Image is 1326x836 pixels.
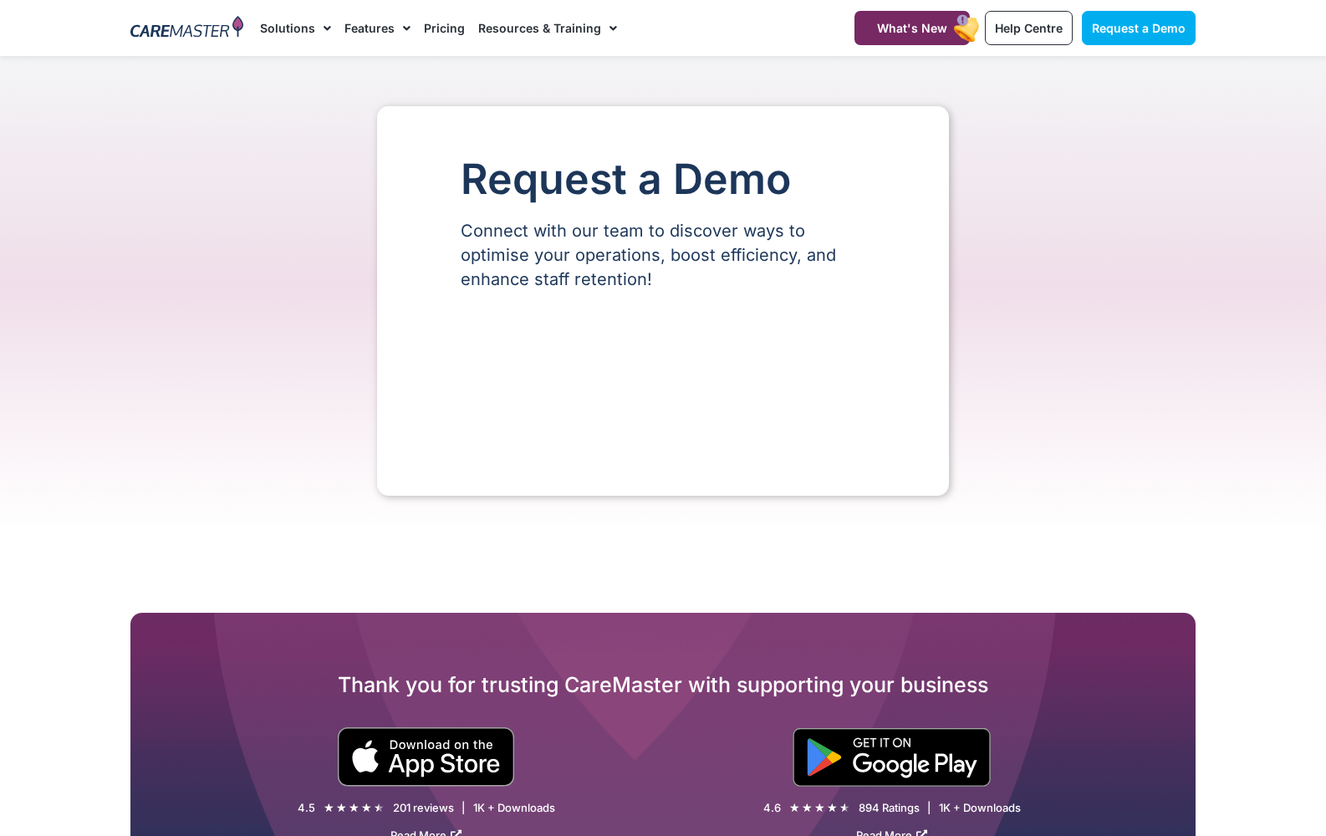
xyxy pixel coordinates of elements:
[854,11,970,45] a: What's New
[349,799,360,817] i: ★
[839,799,850,817] i: ★
[130,16,243,41] img: CareMaster Logo
[374,799,385,817] i: ★
[859,801,1021,815] div: 894 Ratings | 1K + Downloads
[324,799,385,817] div: 4.5/5
[336,799,347,817] i: ★
[793,728,991,787] img: "Get is on" Black Google play button.
[461,156,865,202] h1: Request a Demo
[361,799,372,817] i: ★
[1082,11,1196,45] a: Request a Demo
[877,21,947,35] span: What's New
[814,799,825,817] i: ★
[461,320,865,446] iframe: Form 0
[393,801,555,815] div: 201 reviews | 1K + Downloads
[985,11,1073,45] a: Help Centre
[130,671,1196,698] h2: Thank you for trusting CareMaster with supporting your business
[763,801,781,815] div: 4.6
[827,799,838,817] i: ★
[789,799,850,817] div: 4.6/5
[802,799,813,817] i: ★
[789,799,800,817] i: ★
[1092,21,1186,35] span: Request a Demo
[298,801,315,815] div: 4.5
[337,727,515,787] img: small black download on the apple app store button.
[995,21,1063,35] span: Help Centre
[461,219,865,292] p: Connect with our team to discover ways to optimise your operations, boost efficiency, and enhance...
[324,799,334,817] i: ★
